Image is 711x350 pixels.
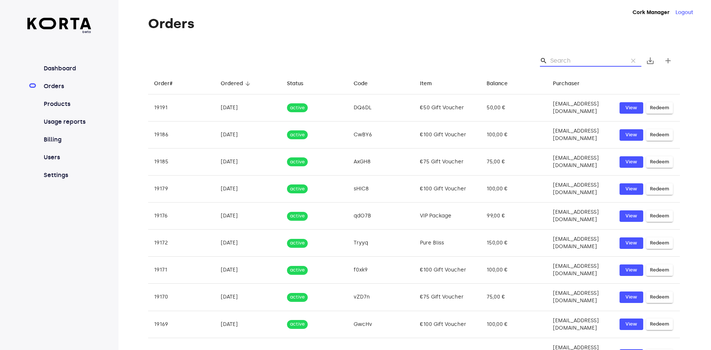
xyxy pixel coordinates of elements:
[620,264,643,276] button: View
[27,18,91,34] a: beta
[481,176,547,203] td: 100,00 €
[620,291,643,303] button: View
[414,176,481,203] td: €100 Gift Voucher
[42,100,91,109] a: Products
[148,16,680,31] h1: Orders
[287,104,308,111] span: active
[148,121,215,149] td: 19186
[221,79,253,88] span: Ordered
[221,79,243,88] div: Ordered
[547,149,614,176] td: [EMAIL_ADDRESS][DOMAIN_NAME]
[553,79,580,88] div: Purchaser
[623,293,640,301] span: View
[348,94,414,121] td: DQ6DL
[646,291,673,303] button: Redeem
[42,64,91,73] a: Dashboard
[623,320,640,329] span: View
[354,79,368,88] div: Code
[215,121,281,149] td: [DATE]
[287,131,308,139] span: active
[287,321,308,328] span: active
[414,121,481,149] td: €100 Gift Voucher
[154,79,182,88] span: Order#
[154,79,173,88] div: Order#
[414,94,481,121] td: €50 Gift Voucher
[27,29,91,34] span: beta
[659,52,677,70] button: Create new gift card
[547,311,614,338] td: [EMAIL_ADDRESS][DOMAIN_NAME]
[481,94,547,121] td: 50,00 €
[481,257,547,284] td: 100,00 €
[42,135,91,144] a: Billing
[148,230,215,257] td: 19172
[215,94,281,121] td: [DATE]
[215,257,281,284] td: [DATE]
[650,293,669,301] span: Redeem
[646,156,673,168] button: Redeem
[414,149,481,176] td: €75 Gift Voucher
[414,203,481,230] td: VIP Package
[487,79,508,88] div: Balance
[553,79,589,88] span: Purchaser
[620,156,643,168] button: View
[414,284,481,311] td: €75 Gift Voucher
[646,210,673,222] button: Redeem
[215,176,281,203] td: [DATE]
[348,149,414,176] td: AxGH8
[620,102,643,114] button: View
[650,212,669,220] span: Redeem
[650,104,669,112] span: Redeem
[623,239,640,247] span: View
[620,237,643,249] a: View
[348,121,414,149] td: CwBY6
[215,230,281,257] td: [DATE]
[42,117,91,126] a: Usage reports
[348,176,414,203] td: sHIC8
[348,257,414,284] td: f0xk9
[620,129,643,141] button: View
[287,159,308,166] span: active
[675,9,693,16] button: Logout
[481,203,547,230] td: 99,00 €
[215,284,281,311] td: [DATE]
[646,237,673,249] button: Redeem
[27,18,91,29] img: Korta
[42,82,91,91] a: Orders
[646,264,673,276] button: Redeem
[650,239,669,247] span: Redeem
[623,131,640,139] span: View
[632,9,670,16] strong: Cork Manager
[287,79,313,88] span: Status
[664,56,672,65] span: add
[287,79,303,88] div: Status
[481,149,547,176] td: 75,00 €
[420,79,441,88] span: Item
[547,176,614,203] td: [EMAIL_ADDRESS][DOMAIN_NAME]
[42,153,91,162] a: Users
[287,267,308,274] span: active
[623,158,640,166] span: View
[620,210,643,222] button: View
[646,183,673,195] button: Redeem
[244,80,251,87] span: arrow_downward
[650,266,669,274] span: Redeem
[547,94,614,121] td: [EMAIL_ADDRESS][DOMAIN_NAME]
[287,240,308,247] span: active
[215,203,281,230] td: [DATE]
[620,319,643,330] button: View
[420,79,432,88] div: Item
[148,257,215,284] td: 19171
[354,79,377,88] span: Code
[481,284,547,311] td: 75,00 €
[646,129,673,141] button: Redeem
[414,230,481,257] td: Pure Bliss
[348,203,414,230] td: qdO7B
[646,56,655,65] span: save_alt
[148,311,215,338] td: 19169
[148,284,215,311] td: 19170
[42,171,91,180] a: Settings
